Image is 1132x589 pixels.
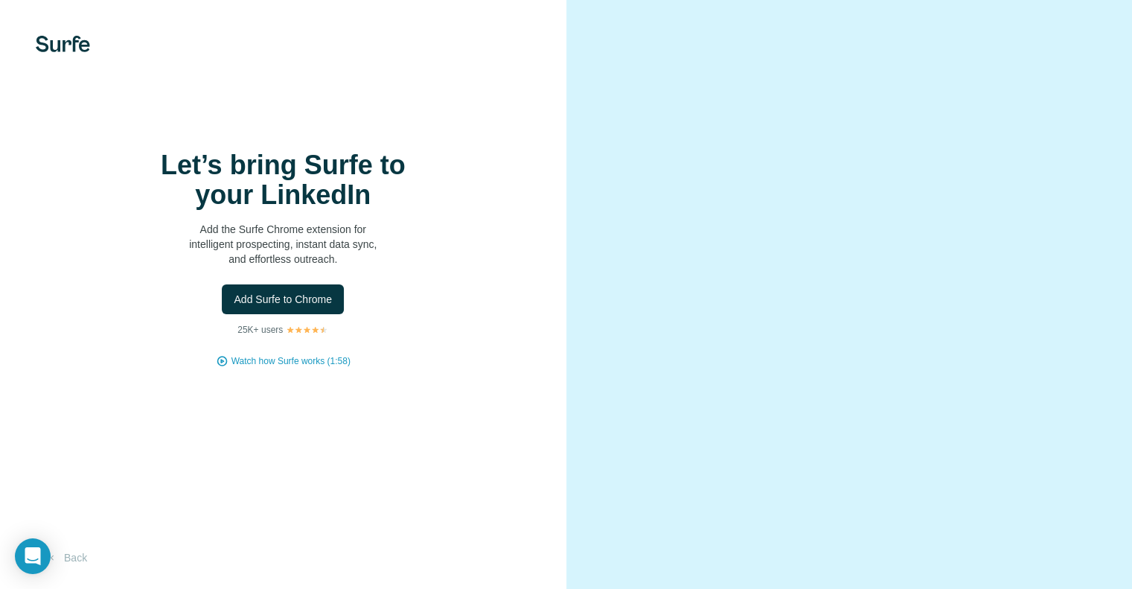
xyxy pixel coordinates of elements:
[234,292,332,307] span: Add Surfe to Chrome
[286,325,328,334] img: Rating Stars
[36,544,97,571] button: Back
[222,284,344,314] button: Add Surfe to Chrome
[237,323,283,337] p: 25K+ users
[36,36,90,52] img: Surfe's logo
[134,150,432,210] h1: Let’s bring Surfe to your LinkedIn
[15,538,51,574] div: Open Intercom Messenger
[134,222,432,267] p: Add the Surfe Chrome extension for intelligent prospecting, instant data sync, and effortless out...
[231,354,351,368] button: Watch how Surfe works (1:58)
